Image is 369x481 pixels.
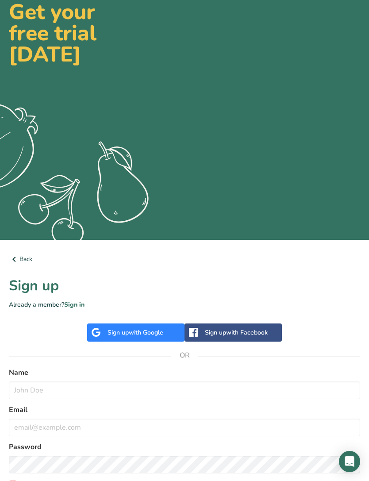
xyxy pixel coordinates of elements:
[171,342,198,369] span: OR
[129,328,163,337] span: with Google
[226,328,268,337] span: with Facebook
[339,451,360,472] div: Open Intercom Messenger
[9,367,360,378] label: Name
[9,254,360,265] a: Back
[64,300,85,309] a: Sign in
[108,328,163,337] div: Sign up
[9,300,360,309] p: Already a member?
[9,381,360,399] input: John Doe
[9,442,360,452] label: Password
[9,419,360,436] input: email@example.com
[9,404,360,415] label: Email
[9,1,360,65] h2: Get your free trial [DATE]
[9,275,360,296] h1: Sign up
[205,328,268,337] div: Sign up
